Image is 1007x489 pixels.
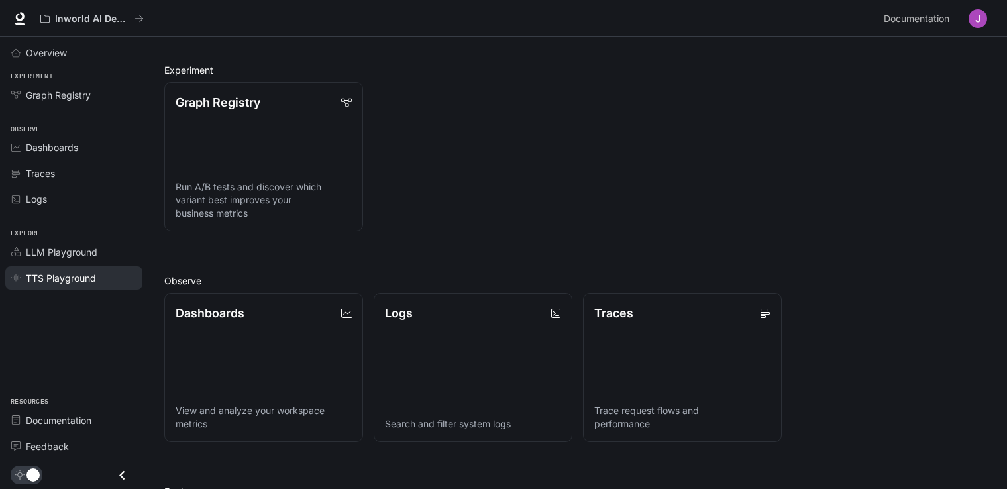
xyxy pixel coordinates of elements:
[965,5,991,32] button: User avatar
[176,404,352,431] p: View and analyze your workspace metrics
[5,41,142,64] a: Overview
[164,82,363,231] a: Graph RegistryRun A/B tests and discover which variant best improves your business metrics
[5,136,142,159] a: Dashboards
[26,439,69,453] span: Feedback
[583,293,782,442] a: TracesTrace request flows and performance
[594,404,770,431] p: Trace request flows and performance
[176,93,260,111] p: Graph Registry
[107,462,137,489] button: Close drawer
[176,304,244,322] p: Dashboards
[164,63,991,77] h2: Experiment
[164,274,991,288] h2: Observe
[5,188,142,211] a: Logs
[26,140,78,154] span: Dashboards
[385,304,413,322] p: Logs
[5,409,142,432] a: Documentation
[884,11,949,27] span: Documentation
[26,245,97,259] span: LLM Playground
[5,83,142,107] a: Graph Registry
[5,266,142,290] a: TTS Playground
[5,241,142,264] a: LLM Playground
[594,304,633,322] p: Traces
[5,435,142,458] a: Feedback
[176,180,352,220] p: Run A/B tests and discover which variant best improves your business metrics
[969,9,987,28] img: User avatar
[26,46,67,60] span: Overview
[26,192,47,206] span: Logs
[55,13,129,25] p: Inworld AI Demos
[26,271,96,285] span: TTS Playground
[26,88,91,102] span: Graph Registry
[26,413,91,427] span: Documentation
[26,467,40,482] span: Dark mode toggle
[374,293,572,442] a: LogsSearch and filter system logs
[5,162,142,185] a: Traces
[385,417,561,431] p: Search and filter system logs
[164,293,363,442] a: DashboardsView and analyze your workspace metrics
[878,5,959,32] a: Documentation
[34,5,150,32] button: All workspaces
[26,166,55,180] span: Traces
